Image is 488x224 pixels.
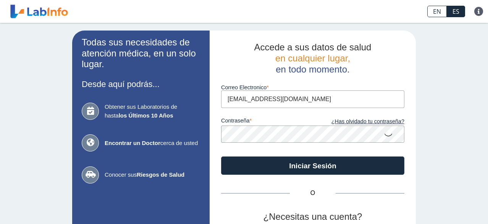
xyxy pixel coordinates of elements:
[427,6,447,17] a: EN
[105,103,200,120] span: Obtener sus Laboratorios de hasta
[105,139,200,148] span: cerca de usted
[105,140,160,146] b: Encontrar un Doctor
[276,64,349,74] span: en todo momento.
[447,6,465,17] a: ES
[105,171,200,179] span: Conocer sus
[137,171,184,178] b: Riesgos de Salud
[290,189,336,198] span: O
[221,118,313,126] label: contraseña
[313,118,404,126] a: ¿Has olvidado tu contraseña?
[221,156,404,175] button: Iniciar Sesión
[221,211,404,222] h2: ¿Necesitas una cuenta?
[82,37,200,70] h2: Todas sus necesidades de atención médica, en un solo lugar.
[119,112,173,119] b: los Últimos 10 Años
[221,84,404,90] label: Correo Electronico
[275,53,350,63] span: en cualquier lugar,
[254,42,372,52] span: Accede a sus datos de salud
[82,79,200,89] h3: Desde aquí podrás...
